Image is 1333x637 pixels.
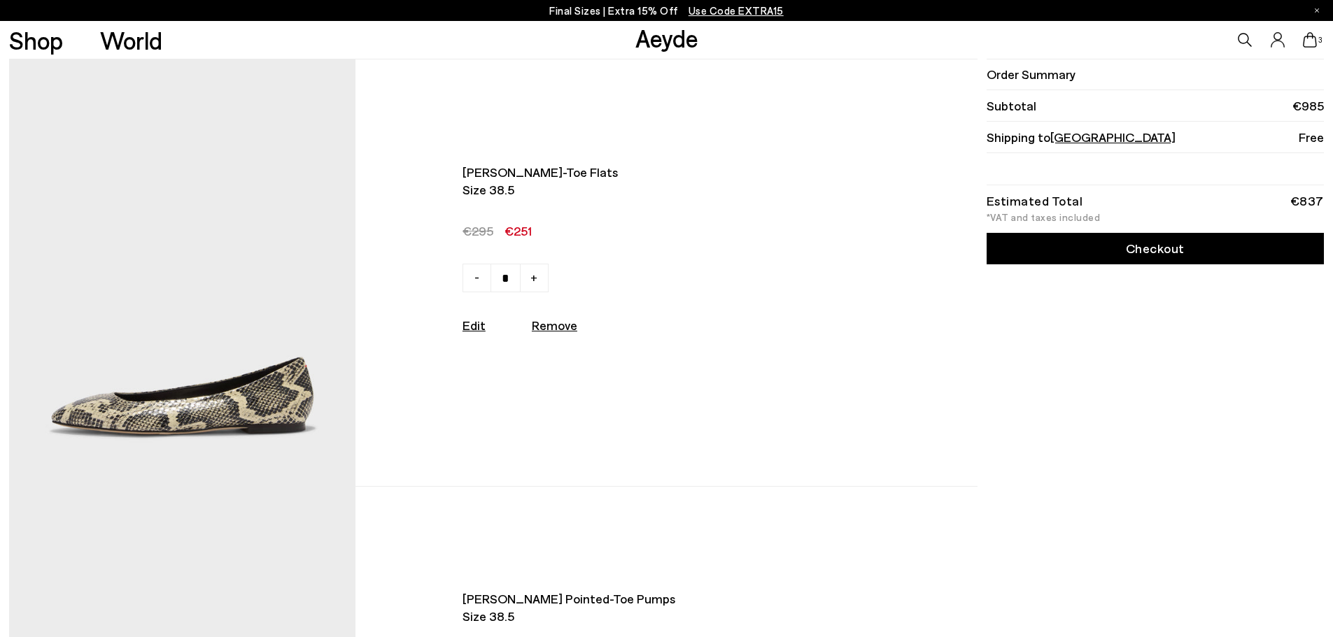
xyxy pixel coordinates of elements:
[463,608,840,625] span: Size 38.5
[520,264,549,292] a: +
[1050,129,1176,145] span: [GEOGRAPHIC_DATA]
[987,90,1324,122] li: Subtotal
[1292,97,1324,115] span: €985
[463,590,840,608] span: [PERSON_NAME] pointed-toe pumps
[474,269,479,285] span: -
[463,317,486,333] a: Edit
[1290,196,1324,206] div: €837
[987,213,1324,222] div: *VAT and taxes included
[987,129,1176,146] span: Shipping to
[9,59,355,486] img: AEYDE_ELLIESNAKEPRINTCALFLEATHERCREAMY_1_580x.jpg
[1317,36,1324,44] span: 3
[689,4,784,17] span: Navigate to /collections/ss25-final-sizes
[1303,32,1317,48] a: 3
[505,223,532,238] span: €251
[635,23,698,52] a: Aeyde
[987,59,1324,90] li: Order Summary
[100,28,162,52] a: World
[463,223,493,238] span: €295
[987,196,1083,206] div: Estimated Total
[9,28,63,52] a: Shop
[987,233,1324,264] a: Checkout
[463,264,491,292] a: -
[463,164,840,181] span: [PERSON_NAME]-toe flats
[532,317,577,333] u: Remove
[1299,129,1324,146] span: Free
[530,269,537,285] span: +
[463,181,840,199] span: Size 38.5
[549,2,784,20] p: Final Sizes | Extra 15% Off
